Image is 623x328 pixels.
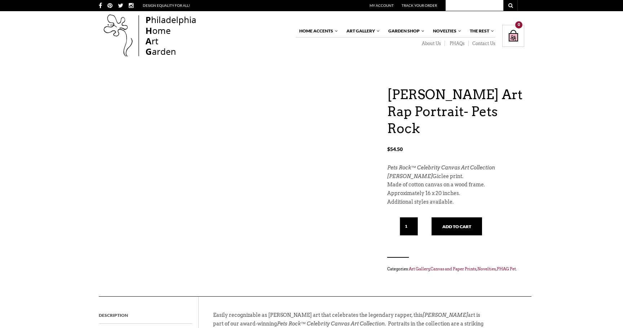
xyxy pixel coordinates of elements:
[400,217,418,235] input: Qty
[469,41,495,46] a: Contact Us
[387,189,524,198] p: Approximately 16 x 20 inches.
[387,165,495,170] em: Pets Rock™ Celebrity Canvas Art Collection
[429,25,462,37] a: Novelties
[296,25,339,37] a: Home Accents
[387,173,433,179] em: [PERSON_NAME]
[497,266,516,271] a: PHAG Pet
[430,266,476,271] a: Canvas and Paper Prints
[343,25,380,37] a: Art Gallery
[307,321,385,327] em: Celebrity Canvas Art Collection
[387,198,524,207] p: Additional styles available.
[387,181,524,189] p: Made of cotton canvas on a wood frame.
[477,266,496,271] a: Novelties
[387,265,524,273] span: Categories: , , , .
[402,3,437,8] a: Track Your Order
[387,146,390,152] span: $
[409,266,430,271] a: Art Gallery
[466,25,495,37] a: The Rest
[370,3,394,8] a: My Account
[387,86,524,137] h1: [PERSON_NAME] Art Rap Portrait- Pets Rock
[515,21,522,28] div: 0
[387,172,524,181] p: Giclee print.
[277,321,306,327] em: Pets Rock™
[417,41,445,46] a: About Us
[432,217,482,235] button: Add to cart
[445,41,469,46] a: PHAQs
[385,25,425,37] a: Garden Shop
[99,307,128,323] a: Description
[387,146,403,152] bdi: 54.50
